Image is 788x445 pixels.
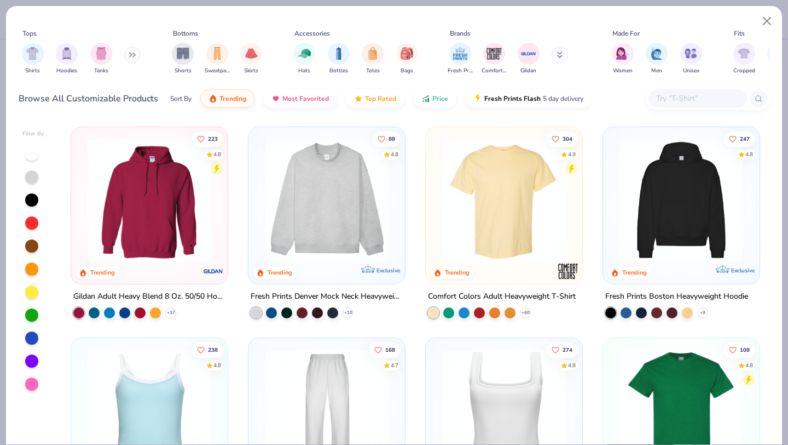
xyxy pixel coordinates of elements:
img: Cropped Image [738,47,750,60]
button: filter button [22,43,44,75]
span: 223 [208,136,218,141]
img: Skirts Image [245,47,258,60]
span: Hoodies [56,67,77,75]
span: Skirts [244,67,258,75]
img: Shorts Image [177,47,189,60]
span: Price [432,94,448,103]
img: Unisex Image [685,47,697,60]
span: Gildan [520,67,536,75]
span: + 9 [700,310,705,316]
div: filter for Gildan [518,43,540,75]
span: Bottles [329,67,348,75]
div: 4.8 [568,361,576,369]
img: 01756b78-01f6-4cc6-8d8a-3c30c1a0c8ac [82,138,217,262]
div: Browse All Customizable Products [19,92,158,105]
img: Gildan Image [520,45,537,62]
div: filter for Women [612,43,634,75]
img: Bags Image [401,47,413,60]
div: Fits [734,28,745,38]
div: filter for Totes [362,43,384,75]
span: 168 [385,347,395,352]
div: 4.8 [391,150,398,158]
button: filter button [646,43,668,75]
button: filter button [680,43,702,75]
img: Fresh Prints Image [452,45,468,62]
button: Most Favorited [263,89,337,108]
div: filter for Fresh Prints [448,43,473,75]
div: filter for Bottles [328,43,350,75]
div: Fresh Prints Boston Heavyweight Hoodie [605,290,748,304]
img: e55d29c3-c55d-459c-bfd9-9b1c499ab3c6 [571,138,705,262]
img: trending.gif [208,94,217,103]
button: Like [546,131,578,146]
span: Bags [401,67,413,75]
button: Like [723,131,755,146]
div: filter for Men [646,43,668,75]
img: Shirts Image [26,47,39,60]
div: filter for Sweatpants [205,43,230,75]
span: Trending [219,94,246,103]
div: filter for Cropped [733,43,755,75]
img: Sweatpants Image [211,47,223,60]
span: Top Rated [365,94,396,103]
button: filter button [396,43,418,75]
img: most_fav.gif [271,94,280,103]
button: Like [723,342,755,357]
div: filter for Bags [396,43,418,75]
div: Tops [22,28,37,38]
button: filter button [172,43,194,75]
button: filter button [612,43,634,75]
img: Bottles Image [333,47,345,60]
div: Bottoms [173,28,198,38]
span: Comfort Colors [482,67,507,75]
div: filter for Skirts [240,43,262,75]
button: filter button [448,43,473,75]
img: Hoodies Image [61,47,73,60]
div: filter for Unisex [680,43,702,75]
span: 247 [740,136,750,141]
div: filter for Hoodies [56,43,78,75]
span: Most Favorited [282,94,329,103]
img: 91acfc32-fd48-4d6b-bdad-a4c1a30ac3fc [614,138,749,262]
div: Fresh Prints Denver Mock Neck Heavyweight Sweatshirt [251,290,403,304]
img: Hats Image [298,47,311,60]
span: Men [651,67,662,75]
img: flash.gif [473,94,482,103]
span: Totes [366,67,380,75]
span: 274 [563,347,572,352]
span: Exclusive [731,267,754,274]
span: 5 day delivery [543,93,583,105]
button: Like [546,342,578,357]
span: 304 [563,136,572,141]
div: Accessories [294,28,330,38]
span: 109 [740,347,750,352]
button: filter button [293,43,315,75]
button: Like [369,342,401,357]
input: Try "T-Shirt" [655,92,739,105]
img: Women Image [616,47,629,60]
div: filter for Tanks [90,43,112,75]
span: Fresh Prints [448,67,473,75]
button: Like [372,131,401,146]
div: 4.9 [568,150,576,158]
span: Cropped [733,67,755,75]
button: filter button [328,43,350,75]
div: Made For [612,28,640,38]
span: + 37 [167,310,175,316]
button: filter button [90,43,112,75]
img: a90f7c54-8796-4cb2-9d6e-4e9644cfe0fe [394,138,529,262]
span: 238 [208,347,218,352]
span: + 60 [521,310,529,316]
button: Like [192,131,224,146]
div: 4.7 [391,361,398,369]
span: Unisex [683,67,699,75]
span: Exclusive [376,267,400,274]
span: Women [613,67,633,75]
button: filter button [56,43,78,75]
div: 4.8 [745,150,753,158]
button: filter button [518,43,540,75]
button: filter button [205,43,230,75]
span: Hats [298,67,310,75]
div: 4.8 [214,150,222,158]
button: Price [413,89,456,108]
